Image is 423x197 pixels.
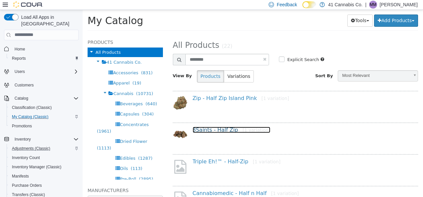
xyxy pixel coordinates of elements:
[277,1,297,8] span: Feedback
[90,31,137,40] span: All Products
[31,81,51,86] span: Cannabis
[1,135,81,144] button: Inventory
[114,60,141,73] button: Products
[9,54,79,62] span: Reports
[12,123,32,129] span: Promotions
[12,94,31,102] button: Catalog
[9,163,64,171] a: Inventory Manager (Classic)
[7,121,81,131] button: Promotions
[9,181,45,189] a: Purchase Orders
[12,164,61,170] span: Inventory Manager (Classic)
[12,114,49,119] span: My Catalog (Classic)
[179,86,207,91] small: [1 variation]
[5,28,80,36] h5: Products
[58,60,70,65] span: (831)
[12,56,26,61] span: Reports
[13,1,43,8] img: Cova
[15,47,25,52] span: Home
[7,103,81,112] button: Classification (Classic)
[37,102,57,107] span: Capsules
[7,181,81,190] button: Purchase Orders
[12,45,79,53] span: Home
[12,174,29,179] span: Manifests
[5,177,80,184] h5: Manufacturers
[188,181,216,186] small: [1 variation]
[265,5,290,17] button: Tools
[9,163,79,171] span: Inventory Manager (Classic)
[370,1,376,9] span: MM
[233,63,250,68] span: Sort By
[12,105,52,110] span: Classification (Classic)
[302,1,316,8] input: Dark Mode
[15,82,34,88] span: Customers
[9,181,79,189] span: Purchase Orders
[30,60,56,65] span: Accessories
[255,61,327,71] span: Most Relevant
[9,113,51,121] a: My Catalog (Classic)
[9,154,79,162] span: Inventory Count
[37,91,60,96] span: Beverages
[50,71,59,76] span: (19)
[328,1,363,9] p: 41 Cannabis Co.
[19,14,79,27] span: Load All Apps in [GEOGRAPHIC_DATA]
[48,156,60,161] span: (113)
[7,112,81,121] button: My Catalog (Classic)
[37,156,45,161] span: Oils
[12,68,27,76] button: Users
[1,44,81,54] button: Home
[9,122,35,130] a: Promotions
[14,119,28,124] span: (1961)
[9,145,79,152] span: Adjustments (Classic)
[110,85,207,91] a: Zip - Half Zip Island Pink[1 variation]
[9,104,55,112] a: Classification (Classic)
[9,122,79,130] span: Promotions
[63,91,74,96] span: (640)
[56,167,70,172] span: (2895)
[7,172,81,181] button: Manifests
[160,117,188,123] small: [1 variation]
[7,54,81,63] button: Reports
[365,1,366,9] p: |
[90,149,105,165] img: missing-image.png
[380,1,418,9] p: [PERSON_NAME]
[12,68,79,76] span: Users
[12,81,79,89] span: Customers
[90,63,109,68] span: View By
[12,183,42,188] span: Purchase Orders
[12,94,79,102] span: Catalog
[12,135,33,143] button: Inventory
[9,104,79,112] span: Classification (Classic)
[291,5,335,17] button: Add Products
[110,148,198,155] a: Triple Eh!™ - Half-Zip[1 variation]
[1,94,81,103] button: Catalog
[12,81,36,89] a: Customers
[5,5,60,16] span: My Catalog
[59,102,71,107] span: (304)
[1,67,81,76] button: Users
[9,54,28,62] a: Reports
[37,167,54,172] span: Pre-Roll
[12,45,28,53] a: Home
[255,60,335,72] a: Most Relevant
[12,135,79,143] span: Inventory
[141,60,171,73] button: Variations
[9,154,43,162] a: Inventory Count
[9,172,79,180] span: Manifests
[56,146,70,151] span: (1287)
[24,50,59,55] span: 41 Cannabis Co.
[9,113,79,121] span: My Catalog (Classic)
[15,69,25,74] span: Users
[7,144,81,153] button: Adjustments (Classic)
[1,80,81,90] button: Customers
[54,81,71,86] span: (10731)
[15,96,28,101] span: Catalog
[9,172,31,180] a: Manifests
[37,112,66,117] span: Concentrates
[90,85,105,100] img: 150
[30,71,47,76] span: Apparel
[12,155,40,160] span: Inventory Count
[37,129,64,134] span: Dried Flower
[7,153,81,162] button: Inventory Count
[37,146,53,151] span: Edibles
